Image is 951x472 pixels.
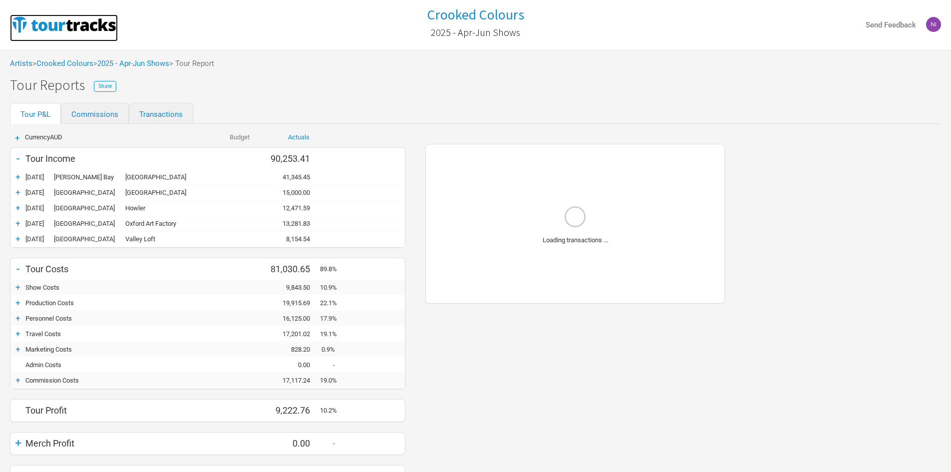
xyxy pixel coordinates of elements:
div: 90,253.41 [260,153,320,164]
h1: Crooked Colours [427,5,524,23]
div: 9,843.50 [260,284,320,291]
div: 81,030.65 [260,264,320,274]
div: Valley Loft [125,235,200,243]
div: 19.0% [320,377,345,384]
div: - [10,262,25,276]
div: Sydney [25,220,125,227]
div: 17,117.24 [260,377,320,384]
a: 2025 - Apr-Jun Shows [97,59,169,68]
div: Loading transactions ... [436,237,714,243]
div: Melbourne [25,204,125,212]
div: Howler [125,204,200,212]
a: Crooked Colours [36,59,93,68]
div: Admin Costs [25,361,200,369]
div: 41,345.45 [260,173,320,181]
div: 828.20 [260,346,320,353]
div: + [10,436,25,450]
span: [DATE] [25,204,44,212]
h1: Tour Reports [10,77,116,93]
div: + [10,313,25,323]
div: 0.9% [320,346,345,353]
div: Byron Bay [25,173,125,181]
div: 15,000.00 [260,189,320,196]
div: 16,125.00 [260,315,320,322]
div: 12,471.59 [260,204,320,212]
a: Transactions [129,103,193,124]
div: - [320,361,345,369]
div: Brisbane [25,235,125,243]
div: Perth [25,189,125,196]
button: Share [94,81,116,92]
div: + [10,218,25,228]
div: + [10,172,25,182]
div: + [10,375,25,385]
div: + [10,203,25,213]
div: Personnel Costs [25,315,200,322]
div: 19.1% [320,330,345,338]
span: > Tour Report [169,60,214,67]
div: Beach Hotel [125,173,200,181]
a: 2025 - Apr-Jun Shows [431,22,520,43]
div: + [10,134,25,142]
img: Nicolas [926,17,941,32]
span: > [32,60,93,67]
div: Show Costs [25,284,200,291]
div: Merch Profit [25,438,200,449]
div: 9,222.76 [260,405,320,416]
h2: 2025 - Apr-Jun Shows [431,27,520,38]
span: Currency AUD [25,133,62,141]
div: 17,201.02 [260,330,320,338]
div: + [10,344,25,354]
span: [DATE] [25,189,44,196]
a: Artists [10,59,32,68]
strong: Send Feedback [866,20,916,29]
div: Tour Costs [25,264,200,274]
a: Budget [230,133,250,141]
div: Commission Costs [25,377,200,384]
div: 0.00 [260,438,320,449]
span: Share [98,82,112,89]
div: Travel Costs [25,330,200,338]
div: Tour Profit [25,405,200,416]
div: - [320,440,345,447]
div: + [10,187,25,197]
div: Production Costs [25,299,200,307]
div: + [10,234,25,244]
div: - [10,151,25,165]
div: Oxford Art Factory [125,220,200,227]
div: 0.00 [260,361,320,369]
div: 10.9% [320,284,345,291]
div: + [10,298,25,308]
div: 19,915.69 [260,299,320,307]
div: 17.9% [320,315,345,322]
div: Marketing Costs [25,346,200,353]
div: 89.8% [320,265,345,273]
div: + [10,282,25,292]
a: Tour P&L [10,103,61,124]
a: Crooked Colours [427,7,524,22]
span: [DATE] [25,235,44,243]
div: 10.2% [320,407,345,414]
div: 8,154.54 [260,235,320,243]
img: TourTracks [10,14,118,34]
div: Electric Island [125,189,200,196]
div: 22.1% [320,299,345,307]
span: > [93,60,169,67]
div: + [10,329,25,339]
a: Actuals [288,133,310,141]
div: 13,281.83 [260,220,320,227]
span: [DATE] [25,220,44,227]
div: Tour Income [25,153,200,164]
span: [DATE] [25,173,44,181]
a: Commissions [61,103,129,124]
